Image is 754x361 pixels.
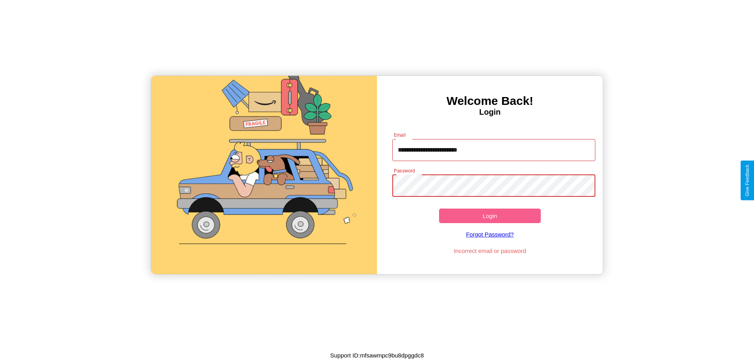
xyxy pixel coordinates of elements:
[388,223,592,246] a: Forgot Password?
[151,76,377,274] img: gif
[745,165,750,196] div: Give Feedback
[388,246,592,256] p: Incorrect email or password
[377,108,603,117] h4: Login
[394,167,415,174] label: Password
[377,94,603,108] h3: Welcome Back!
[439,209,541,223] button: Login
[330,350,424,361] p: Support ID: mfsawmpc9bu8dpggdc8
[394,132,406,138] label: Email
